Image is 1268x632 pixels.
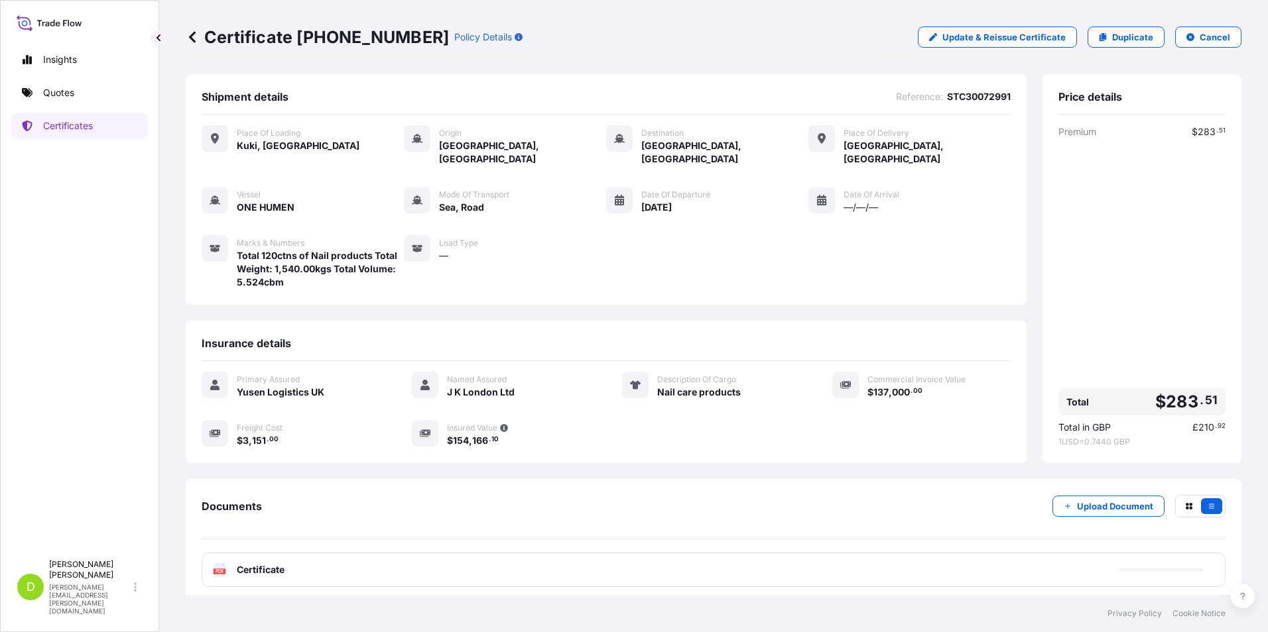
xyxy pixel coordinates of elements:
span: Freight Cost [237,423,283,433]
button: Cancel [1175,26,1241,48]
span: Price details [1058,90,1122,103]
span: Reference : [896,90,943,103]
span: ONE HUMEN [237,201,294,214]
span: Vessel [237,189,261,200]
span: Named Assured [447,374,507,385]
span: . [911,389,913,394]
a: Insights [11,46,148,73]
span: [DATE] [641,201,672,214]
a: Update & Reissue Certificate [918,26,1077,48]
span: Place of Loading [237,128,300,138]
p: Certificate [PHONE_NUMBER] [186,26,449,48]
span: Load Type [439,238,478,248]
span: 10 [491,437,499,442]
p: Cancel [1200,30,1230,44]
span: [GEOGRAPHIC_DATA], [GEOGRAPHIC_DATA] [641,139,808,166]
span: D [27,580,35,594]
span: 51 [1219,129,1226,133]
p: Insights [43,53,77,66]
span: Destination [641,128,684,138]
span: Total [1066,395,1089,409]
span: . [267,437,269,442]
span: $ [447,436,453,445]
span: Insurance details [202,337,291,350]
span: 51 [1205,396,1218,404]
span: Kuki, [GEOGRAPHIC_DATA] [237,139,359,152]
span: Certificate [237,563,285,576]
span: £ [1192,423,1198,432]
span: 00 [913,389,922,394]
span: . [1216,129,1218,133]
p: Duplicate [1112,30,1153,44]
span: Premium [1058,125,1096,138]
span: 283 [1166,394,1198,410]
span: . [1215,424,1217,429]
span: Total 120ctns of Nail products Total Weight: 1,540.00kgs Total Volume: 5.524cbm [237,249,404,289]
span: Commercial Invoice Value [867,374,966,385]
span: Primary Assured [237,374,300,385]
p: Quotes [43,86,74,99]
span: 92 [1218,424,1226,429]
p: Certificates [43,119,93,132]
p: Policy Details [454,30,512,44]
span: — [439,249,448,262]
span: —/—/— [844,201,878,214]
span: 283 [1198,127,1216,136]
span: Date of Departure [641,189,710,200]
span: 1 USD = 0.7440 GBP [1058,437,1226,447]
span: Documents [202,500,262,513]
p: [PERSON_NAME] [PERSON_NAME] [49,559,131,580]
span: , [249,436,252,445]
span: Marks & Numbers [237,238,304,248]
span: $ [1192,127,1198,136]
p: Upload Document [1077,500,1153,513]
span: $ [1155,394,1166,410]
p: [PERSON_NAME][EMAIL_ADDRESS][PERSON_NAME][DOMAIN_NAME] [49,583,131,615]
span: 137 [873,388,889,397]
span: Sea, Road [439,201,484,214]
span: $ [867,388,873,397]
span: Place of Delivery [844,128,909,138]
span: $ [237,436,243,445]
span: 210 [1198,423,1214,432]
a: Cookie Notice [1173,608,1226,619]
span: . [489,437,491,442]
span: Yusen Logistics UK [237,386,324,399]
span: Date of Arrival [844,189,899,200]
button: Upload Document [1052,496,1165,517]
span: 00 [269,437,279,442]
span: , [889,388,892,397]
span: J K London Ltd [447,386,515,399]
span: Total in GBP [1058,421,1111,434]
a: Quotes [11,79,148,106]
span: 166 [472,436,488,445]
span: [GEOGRAPHIC_DATA], [GEOGRAPHIC_DATA] [844,139,1011,166]
text: PDF [216,569,224,574]
a: Certificates [11,113,148,139]
span: Mode of Transport [439,189,509,200]
span: . [1200,396,1204,404]
span: Insured Value [447,423,497,433]
span: 151 [252,436,266,445]
span: 3 [243,436,249,445]
span: 154 [453,436,469,445]
span: , [469,436,472,445]
span: Shipment details [202,90,288,103]
p: Update & Reissue Certificate [942,30,1066,44]
span: STC30072991 [947,90,1011,103]
span: [GEOGRAPHIC_DATA], [GEOGRAPHIC_DATA] [439,139,606,166]
a: Duplicate [1088,26,1165,48]
span: Nail care products [657,386,741,399]
span: 000 [892,388,910,397]
a: Privacy Policy [1108,608,1162,619]
span: Description Of Cargo [657,374,736,385]
span: Origin [439,128,462,138]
